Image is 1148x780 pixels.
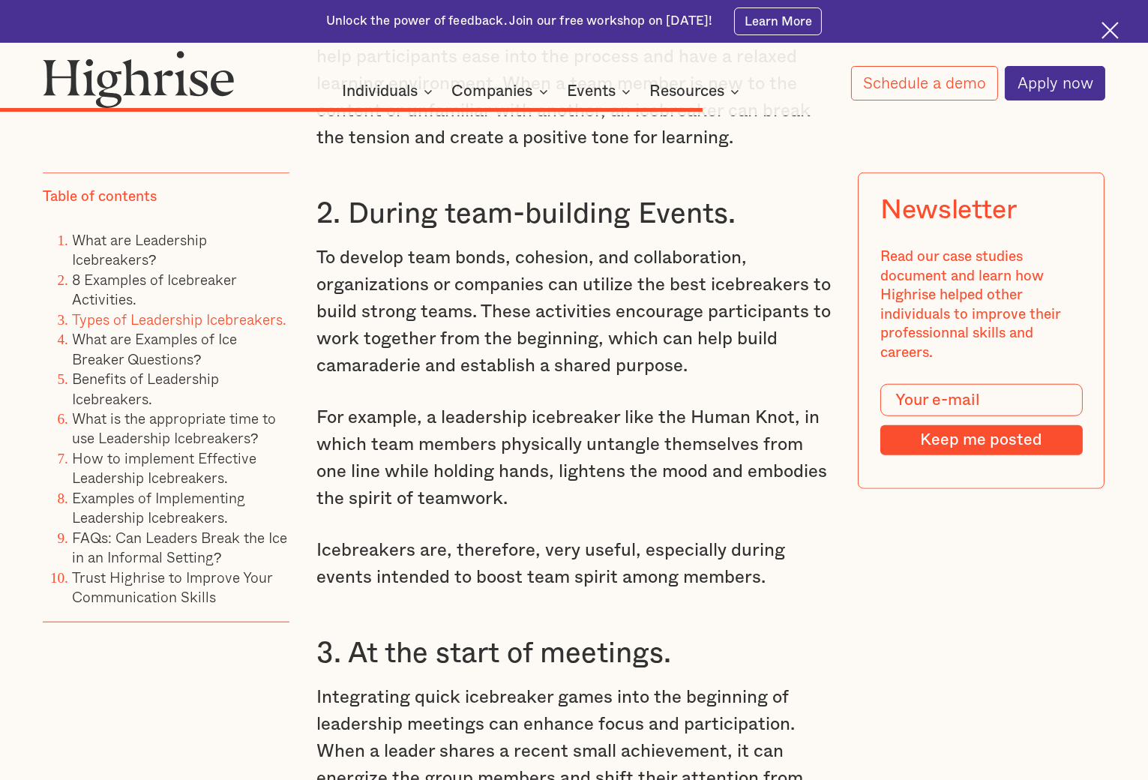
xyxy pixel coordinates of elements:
div: Resources [649,82,744,100]
img: Highrise logo [43,50,235,108]
div: Newsletter [880,194,1016,226]
div: Table of contents [43,187,157,206]
input: Your e-mail [880,383,1083,415]
a: FAQs: Can Leaders Break the Ice in an Informal Setting? [72,526,287,567]
a: Types of Leadership Icebreakers. [72,307,286,329]
a: Trust Highrise to Improve Your Communication Skills [72,565,272,607]
a: 8 Examples of Icebreaker Activities. [72,268,236,309]
input: Keep me posted [880,424,1083,454]
a: Schedule a demo [851,66,998,100]
div: Unlock the power of feedback. Join our free workshop on [DATE]! [326,13,713,30]
form: Modal Form [880,383,1083,454]
div: Read our case studies document and learn how Highrise helped other individuals to improve their p... [880,247,1083,362]
p: To develop team bonds, cohesion, and collaboration, organizations or companies can utilize the be... [316,245,832,379]
a: Examples of Implementing Leadership Icebreakers. [72,486,245,527]
a: What is the appropriate time to use Leadership Icebreakers? [72,406,276,448]
h3: 3. At the start of meetings. [316,636,832,672]
div: Companies [452,82,553,100]
h3: 2. During team-building Events. [316,196,832,232]
a: Apply now [1005,66,1105,101]
a: What are Leadership Icebreakers? [72,228,207,269]
div: Resources [649,82,724,100]
div: Individuals [342,82,437,100]
div: Individuals [342,82,418,100]
div: Events [567,82,616,100]
a: What are Examples of Ice Breaker Questions? [72,328,237,369]
div: Companies [452,82,533,100]
img: Cross icon [1102,22,1119,39]
a: How to implement Effective Leadership Icebreakers. [72,446,256,487]
a: Benefits of Leadership Icebreakers. [72,367,219,408]
p: Icebreakers are, therefore, very useful, especially during events intended to boost team spirit a... [316,538,832,592]
p: For example, a leadership icebreaker like the Human Knot, in which team members physically untang... [316,405,832,513]
a: Learn More [734,7,822,35]
div: Events [567,82,635,100]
